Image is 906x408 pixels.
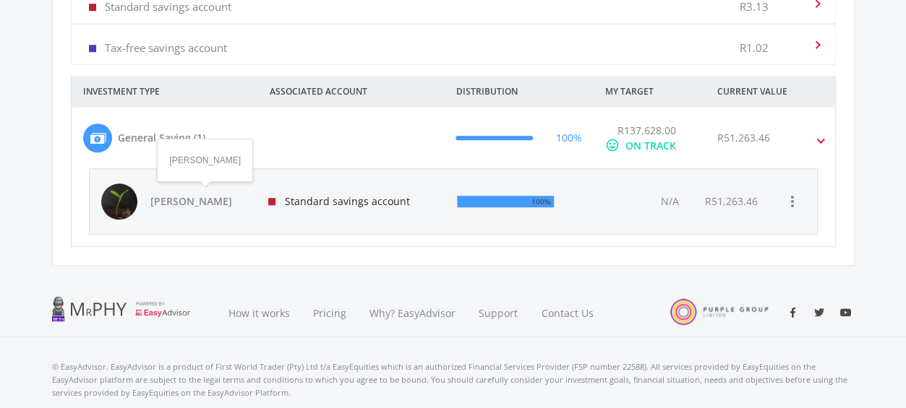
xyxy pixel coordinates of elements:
[625,138,676,153] div: ON TRACK
[740,40,769,55] p: R1.02
[660,194,678,208] span: N/A
[528,194,551,209] div: 100%
[704,194,757,209] div: R51,263.46
[777,187,806,216] button: more_vert
[217,289,302,337] a: How it works
[783,193,800,210] i: more_vert
[257,169,446,234] div: Standard savings account
[594,77,706,106] div: MY TARGET
[72,25,835,64] mat-expansion-panel-header: Tax-free savings account R1.02
[258,77,445,106] div: ASSOCIATED ACCOUNT
[302,289,358,337] a: Pricing
[556,130,582,145] div: 100%
[445,77,594,106] div: DISTRIBUTION
[530,289,607,337] a: Contact Us
[72,107,835,168] mat-expansion-panel-header: General Saving (1) 100% R137,628.00 mood ON TRACK R51,263.46
[150,194,252,209] span: [PERSON_NAME]
[467,289,530,337] a: Support
[52,360,855,399] p: © EasyAdvisor. EasyAdvisor is a product of First World Trader (Pty) Ltd t/a EasyEquities which is...
[358,289,467,337] a: Why? EasyAdvisor
[118,130,205,145] div: General Saving (1)
[706,77,855,106] div: CURRENT VALUE
[72,168,835,246] div: General Saving (1) 100% R137,628.00 mood ON TRACK R51,263.46
[605,138,620,152] i: mood
[72,77,258,106] div: INVESTMENT TYPE
[105,40,227,55] p: Tax-free savings account
[717,130,770,145] div: R51,263.46
[617,123,676,137] span: R137,628.00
